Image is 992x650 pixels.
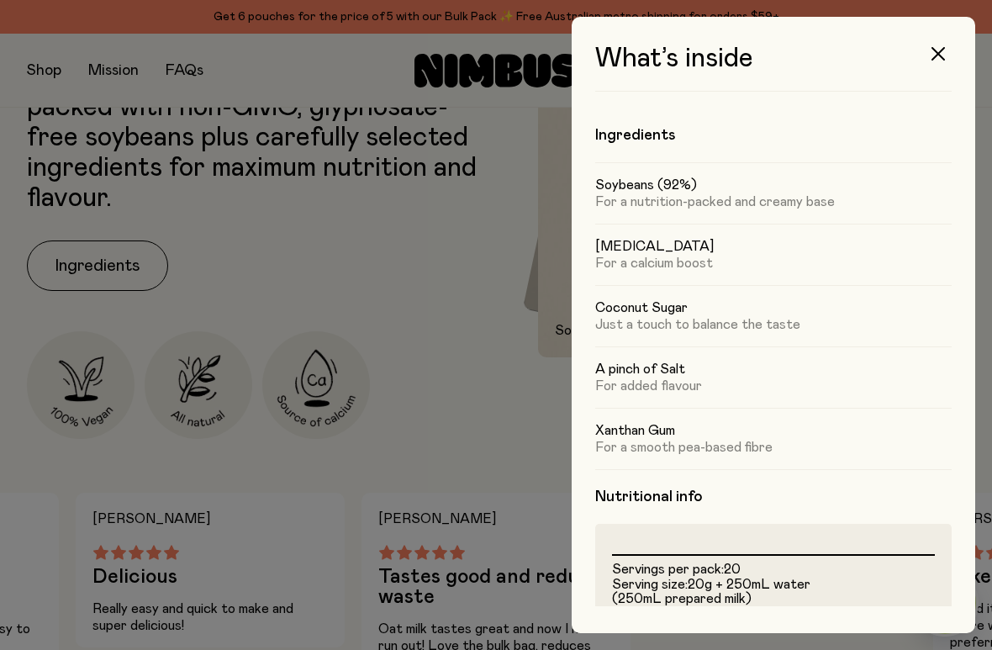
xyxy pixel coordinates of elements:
[595,177,952,193] h5: Soybeans (92%)
[595,255,952,272] p: For a calcium boost
[612,578,935,607] li: Serving size:
[612,563,935,578] li: Servings per pack:
[612,578,810,606] span: 20g + 250mL water (250mL prepared milk)
[595,316,952,333] p: Just a touch to balance the taste
[724,563,741,576] span: 20
[595,193,952,210] p: For a nutrition-packed and creamy base
[595,378,952,394] p: For added flavour
[595,125,952,145] h4: Ingredients
[595,299,952,316] h5: Coconut Sugar
[595,439,952,456] p: For a smooth pea-based fibre
[595,361,952,378] h5: A pinch of Salt
[595,44,952,92] h3: What’s inside
[595,487,952,507] h4: Nutritional info
[595,422,952,439] h5: Xanthan Gum
[595,238,952,255] h5: [MEDICAL_DATA]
